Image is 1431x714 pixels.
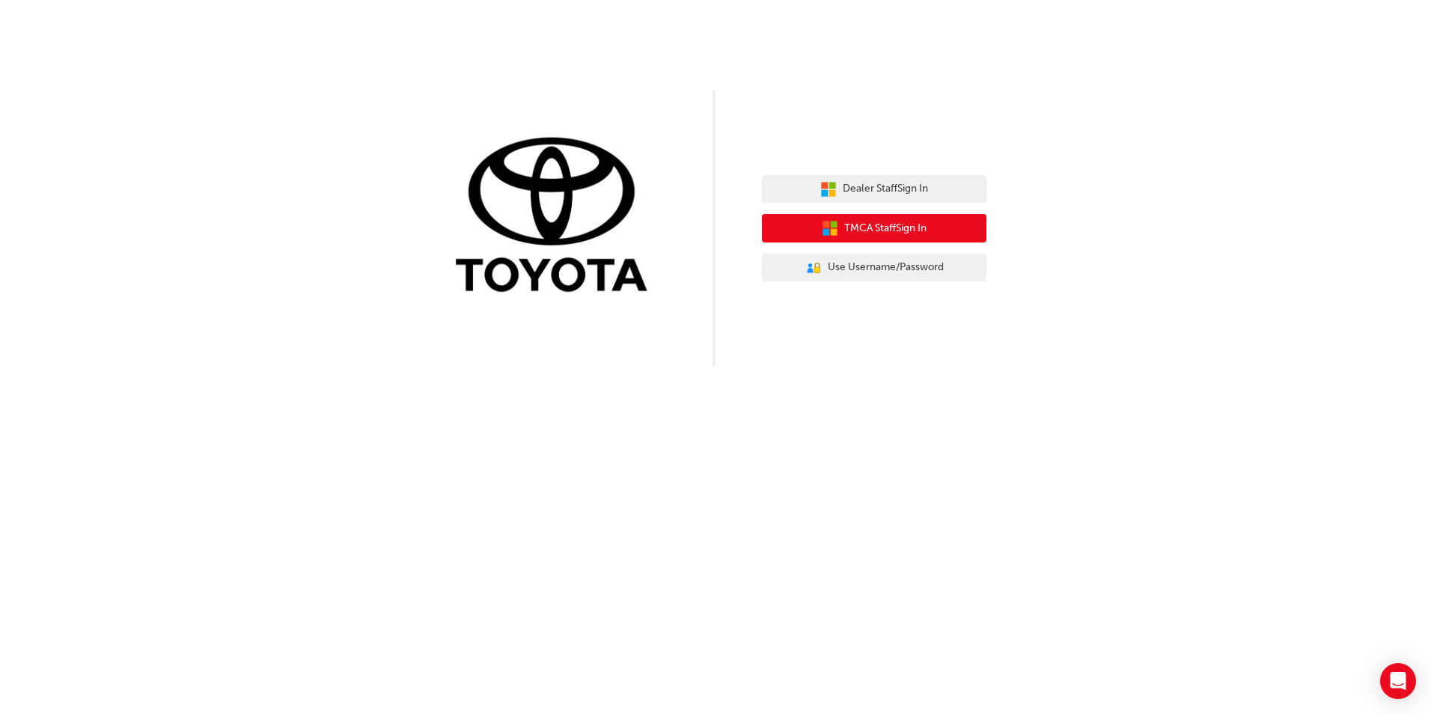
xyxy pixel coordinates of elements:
[445,134,669,299] img: Trak
[844,220,927,237] span: TMCA Staff Sign In
[843,180,928,198] span: Dealer Staff Sign In
[762,175,986,204] button: Dealer StaffSign In
[762,214,986,242] button: TMCA StaffSign In
[1380,663,1416,699] div: Open Intercom Messenger
[828,259,944,276] span: Use Username/Password
[762,254,986,282] button: Use Username/Password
